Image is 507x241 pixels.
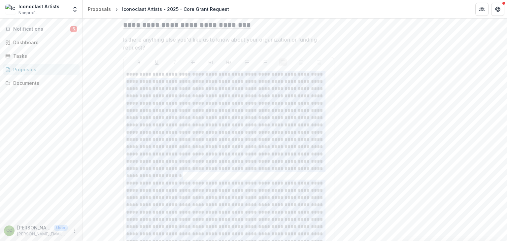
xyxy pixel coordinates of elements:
button: Heading 2 [225,58,233,66]
a: Dashboard [3,37,80,48]
p: [PERSON_NAME][EMAIL_ADDRESS][PERSON_NAME][DOMAIN_NAME] [17,231,68,237]
button: Notifications5 [3,24,80,34]
p: Is there anything else you'd like us to know about your organization or funding request? [123,36,330,52]
button: Align Center [297,58,305,66]
a: Tasks [3,51,80,61]
button: Strike [189,58,197,66]
button: Align Left [279,58,287,66]
div: Dashboard [13,39,74,46]
a: Proposals [3,64,80,75]
span: 5 [70,26,77,32]
button: More [70,227,78,235]
button: Bold [135,58,143,66]
button: Italicize [171,58,179,66]
div: Proposals [13,66,74,73]
a: Documents [3,78,80,88]
span: Nonprofit [18,10,37,16]
img: Iconoclast Artists [5,4,16,15]
a: Proposals [85,4,114,14]
button: Ordered List [261,58,269,66]
button: Partners [475,3,489,16]
div: Tasks [13,52,74,59]
button: Underline [153,58,161,66]
button: Heading 1 [207,58,215,66]
div: Claudia Crane [6,228,12,233]
div: Iconoclast Artists [18,3,59,10]
span: Notifications [13,26,70,32]
div: Proposals [88,6,111,13]
nav: breadcrumb [85,4,232,14]
button: Open entity switcher [70,3,80,16]
div: Iconoclast Artists - 2025 - Core Grant Request [122,6,229,13]
button: Align Right [315,58,323,66]
p: [PERSON_NAME] [17,224,51,231]
button: Get Help [491,3,504,16]
p: User [54,225,68,231]
div: Documents [13,80,74,86]
button: Bullet List [243,58,251,66]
